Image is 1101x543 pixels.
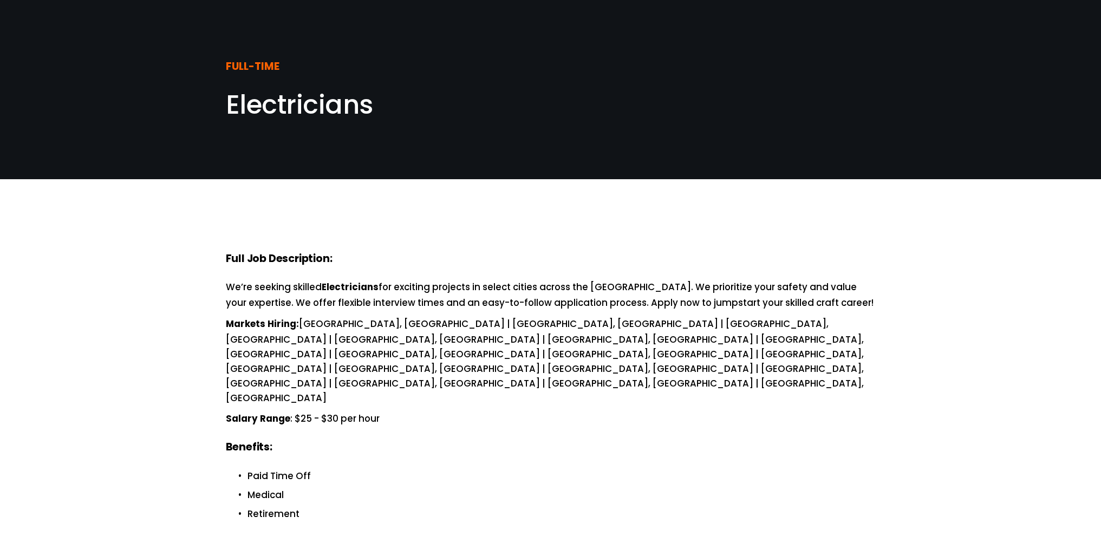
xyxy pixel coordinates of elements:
[226,411,876,427] p: : $25 - $30 per hour
[226,411,290,427] strong: Salary Range
[322,280,379,296] strong: Electricians
[226,317,299,332] strong: Markets Hiring:
[226,439,272,457] strong: Benefits:
[226,87,373,123] span: Electricians
[247,507,876,521] p: Retirement
[226,251,333,269] strong: Full Job Description:
[226,58,279,76] strong: FULL-TIME
[226,317,876,405] p: [GEOGRAPHIC_DATA], [GEOGRAPHIC_DATA] | [GEOGRAPHIC_DATA], [GEOGRAPHIC_DATA] | [GEOGRAPHIC_DATA], ...
[247,488,876,502] p: Medical
[247,469,876,483] p: Paid Time Off
[226,280,876,310] p: We’re seeking skilled for exciting projects in select cities across the [GEOGRAPHIC_DATA]. We pri...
